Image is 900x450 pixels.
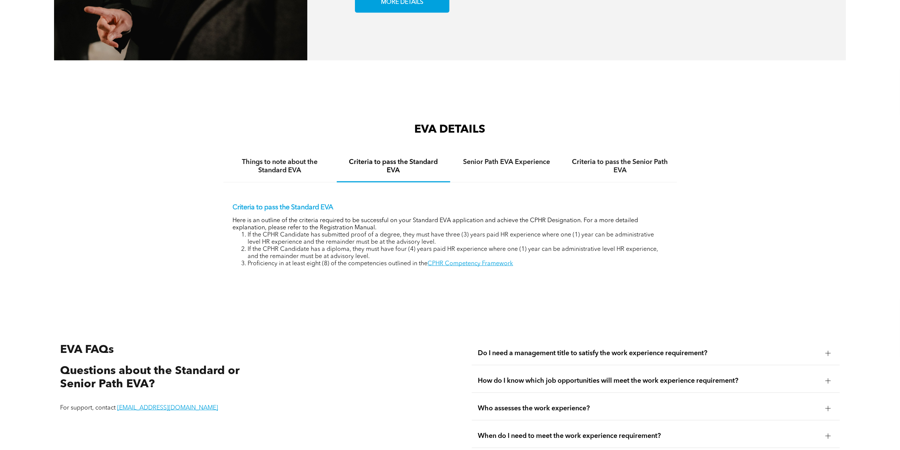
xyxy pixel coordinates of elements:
[233,217,668,232] p: Here is an outline of the criteria required to be successful on your Standard EVA application and...
[233,203,668,212] p: Criteria to pass the Standard EVA
[248,232,668,246] li: If the CPHR Candidate has submitted proof of a degree, they must have three (3) years paid HR exp...
[428,261,513,267] a: CPHR Competency Framework
[344,158,443,175] h4: Criteria to pass the Standard EVA
[117,405,218,411] a: [EMAIL_ADDRESS][DOMAIN_NAME]
[478,432,819,440] span: When do I need to meet the work experience requirement?
[478,404,819,413] span: Who assesses the work experience?
[248,246,668,260] li: If the CPHR Candidate has a diploma, they must have four (4) years paid HR experience where one (...
[570,158,670,175] h4: Criteria to pass the Senior Path EVA
[457,158,557,166] h4: Senior Path EVA Experience
[478,377,819,385] span: How do I know which job opportunities will meet the work experience requirement?
[60,344,114,356] span: EVA FAQs
[230,158,330,175] h4: Things to note about the Standard EVA
[60,405,116,411] span: For support, contact
[248,260,668,268] li: Proficiency in at least eight (8) of the competencies outlined in the
[415,124,486,135] span: EVA DETAILS
[60,365,240,390] span: Questions about the Standard or Senior Path EVA?
[478,349,819,357] span: Do I need a management title to satisfy the work experience requirement?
